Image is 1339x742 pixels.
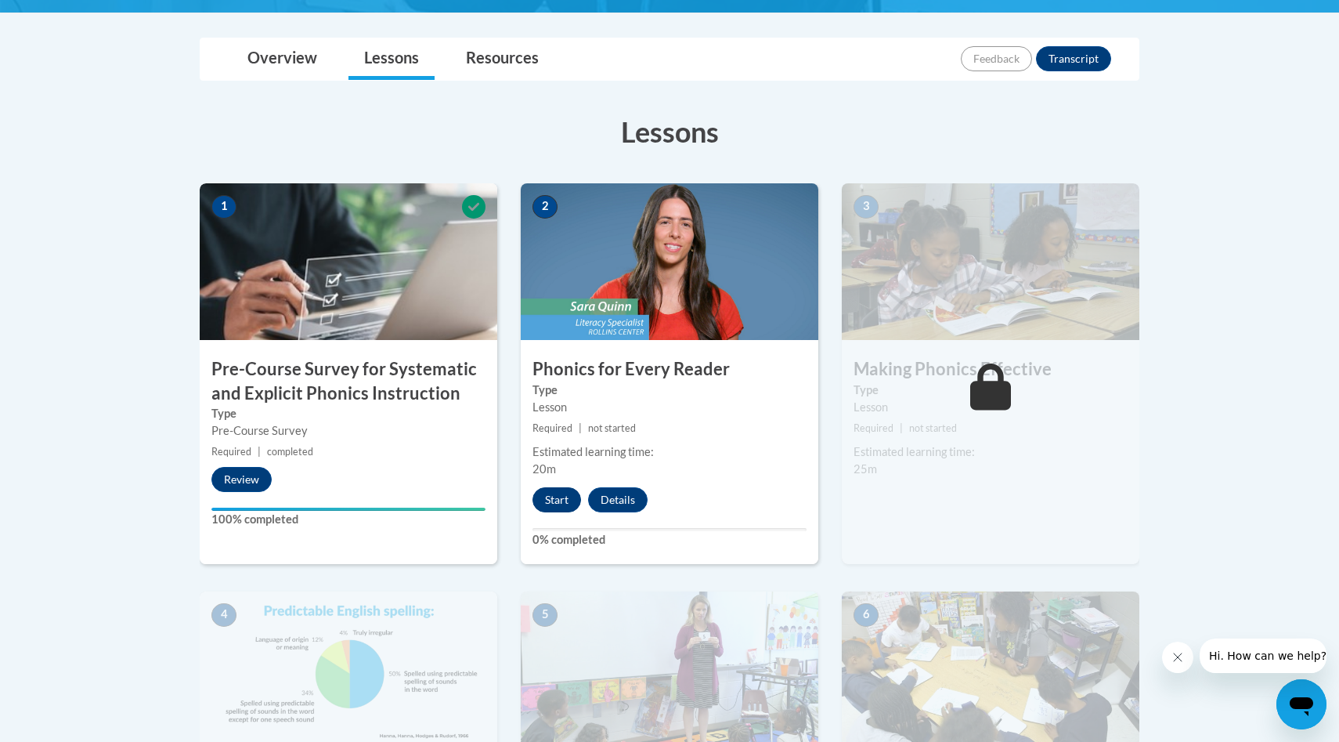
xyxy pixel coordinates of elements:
button: Feedback [961,46,1032,71]
span: Required [532,422,572,434]
span: 1 [211,195,236,219]
label: Type [532,382,807,399]
h3: Phonics for Every Reader [521,357,818,382]
div: Lesson [532,399,807,416]
span: Required [854,422,893,434]
div: Pre-Course Survey [211,422,485,440]
button: Start [532,487,581,512]
img: Course Image [200,183,497,340]
button: Details [588,487,648,512]
span: 3 [854,195,879,219]
span: 20m [532,462,556,476]
span: 5 [532,603,558,627]
span: not started [909,422,957,434]
span: 4 [211,603,236,627]
span: | [900,422,903,434]
iframe: Button to launch messaging window [1276,679,1326,729]
h3: Lessons [200,112,1139,151]
div: Your progress [211,508,485,511]
span: Required [211,446,251,458]
span: 6 [854,603,879,627]
img: Course Image [521,183,818,340]
iframe: Message from company [1200,639,1326,673]
a: Lessons [348,38,435,80]
a: Overview [232,38,333,80]
label: 0% completed [532,531,807,548]
h3: Making Phonics Effective [842,357,1139,382]
span: 2 [532,195,558,219]
h3: Pre-Course Survey for Systematic and Explicit Phonics Instruction [200,357,497,406]
div: Lesson [854,399,1128,416]
span: | [258,446,261,458]
a: Resources [450,38,554,80]
div: Estimated learning time: [532,443,807,461]
label: Type [854,382,1128,399]
button: Review [211,467,272,492]
span: completed [267,446,313,458]
button: Transcript [1036,46,1111,71]
span: 25m [854,462,877,476]
div: Estimated learning time: [854,443,1128,461]
span: not started [588,422,636,434]
label: 100% completed [211,511,485,528]
iframe: Close message [1162,642,1193,673]
img: Course Image [842,183,1139,340]
label: Type [211,405,485,422]
span: | [579,422,582,434]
